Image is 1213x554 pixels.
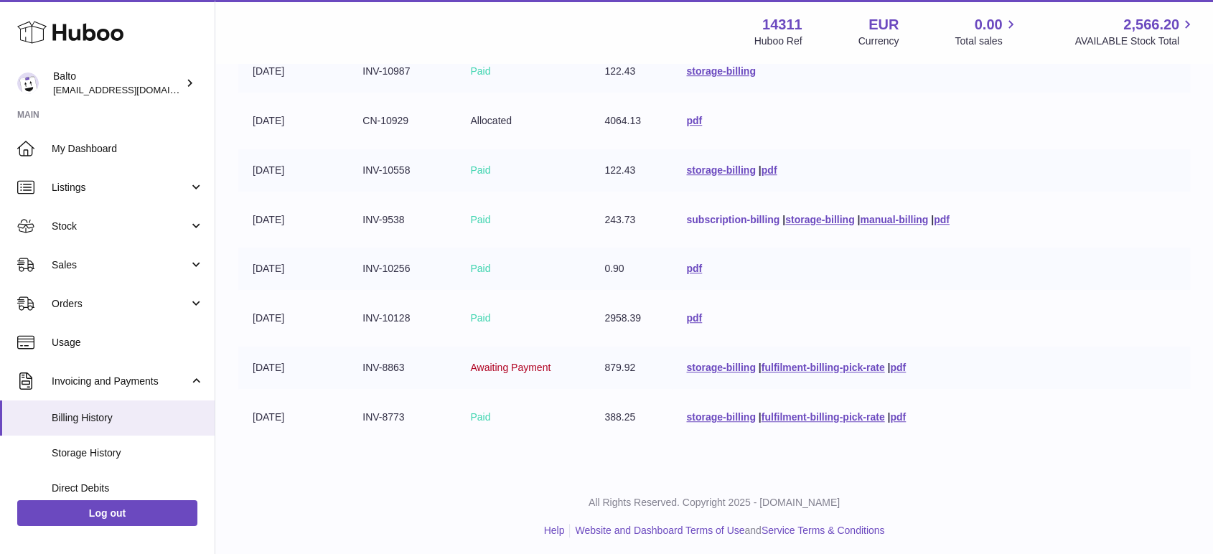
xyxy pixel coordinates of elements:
[590,50,672,93] td: 122.43
[686,65,755,77] a: storage-billing
[1123,15,1179,34] span: 2,566.20
[238,100,348,142] td: [DATE]
[931,214,934,225] span: |
[686,312,702,324] a: pdf
[17,72,39,94] img: ops@balto.fr
[52,142,204,156] span: My Dashboard
[975,15,1003,34] span: 0.00
[1074,15,1196,48] a: 2,566.20 AVAILABLE Stock Total
[470,411,490,423] span: Paid
[686,411,755,423] a: storage-billing
[470,362,551,373] span: Awaiting Payment
[238,396,348,438] td: [DATE]
[470,164,490,176] span: Paid
[348,100,456,142] td: CN-10929
[470,115,512,126] span: Allocated
[52,297,189,311] span: Orders
[887,362,890,373] span: |
[348,396,456,438] td: INV-8773
[759,411,762,423] span: |
[890,362,906,373] a: pdf
[590,149,672,192] td: 122.43
[857,214,860,225] span: |
[53,84,211,95] span: [EMAIL_ADDRESS][DOMAIN_NAME]
[52,446,204,460] span: Storage History
[52,220,189,233] span: Stock
[348,50,456,93] td: INV-10987
[762,411,885,423] a: fulfilment-billing-pick-rate
[955,15,1018,48] a: 0.00 Total sales
[238,149,348,192] td: [DATE]
[890,411,906,423] a: pdf
[348,297,456,339] td: INV-10128
[238,248,348,290] td: [DATE]
[52,482,204,495] span: Direct Debits
[934,214,950,225] a: pdf
[754,34,802,48] div: Huboo Ref
[762,525,885,536] a: Service Terms & Conditions
[238,199,348,241] td: [DATE]
[686,164,755,176] a: storage-billing
[955,34,1018,48] span: Total sales
[52,181,189,194] span: Listings
[17,500,197,526] a: Log out
[759,362,762,373] span: |
[348,347,456,389] td: INV-8863
[544,525,565,536] a: Help
[348,199,456,241] td: INV-9538
[52,258,189,272] span: Sales
[52,375,189,388] span: Invoicing and Payments
[590,100,672,142] td: 4064.13
[590,347,672,389] td: 879.92
[575,525,744,536] a: Website and Dashboard Terms of Use
[887,411,890,423] span: |
[470,263,490,274] span: Paid
[686,115,702,126] a: pdf
[1074,34,1196,48] span: AVAILABLE Stock Total
[52,336,204,349] span: Usage
[762,164,777,176] a: pdf
[470,214,490,225] span: Paid
[238,50,348,93] td: [DATE]
[686,263,702,274] a: pdf
[238,297,348,339] td: [DATE]
[759,164,762,176] span: |
[868,15,899,34] strong: EUR
[686,214,779,225] a: subscription-billing
[348,149,456,192] td: INV-10558
[238,347,348,389] td: [DATE]
[227,496,1202,510] p: All Rights Reserved. Copyright 2025 - [DOMAIN_NAME]
[470,65,490,77] span: Paid
[785,214,854,225] a: storage-billing
[686,362,755,373] a: storage-billing
[53,70,182,97] div: Balto
[858,34,899,48] div: Currency
[762,362,885,373] a: fulfilment-billing-pick-rate
[782,214,785,225] span: |
[590,248,672,290] td: 0.90
[470,312,490,324] span: Paid
[52,411,204,425] span: Billing History
[860,214,928,225] a: manual-billing
[590,199,672,241] td: 243.73
[570,524,884,537] li: and
[590,396,672,438] td: 388.25
[762,15,802,34] strong: 14311
[348,248,456,290] td: INV-10256
[590,297,672,339] td: 2958.39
